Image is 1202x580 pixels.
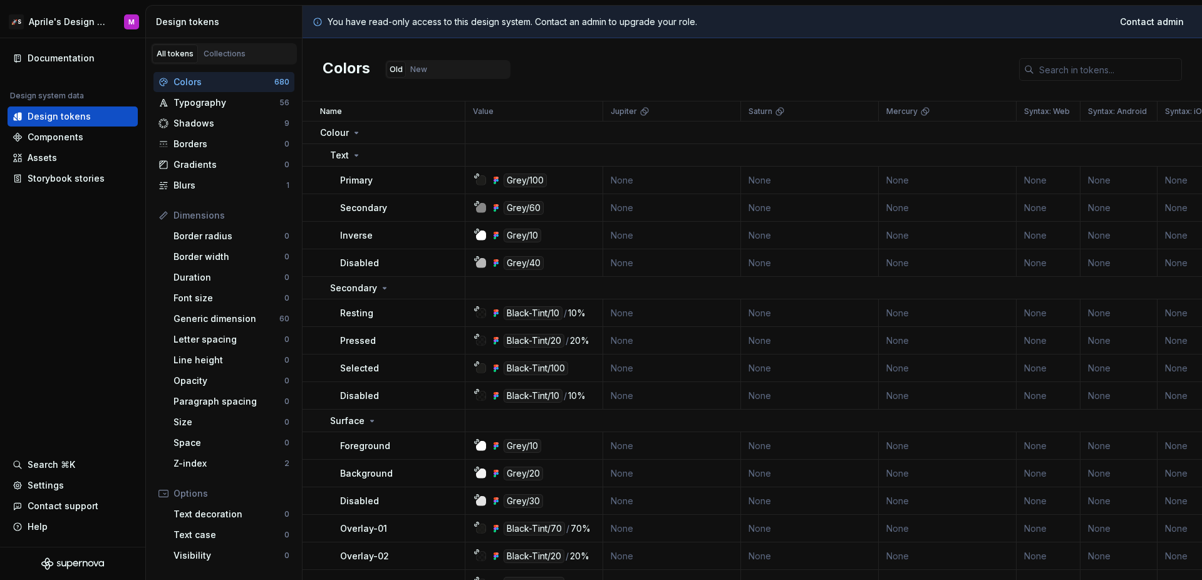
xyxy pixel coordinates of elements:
div: 0 [284,160,289,170]
td: None [1017,487,1080,515]
a: Design tokens [8,106,138,127]
button: Search ⌘K [8,455,138,475]
td: None [1080,222,1158,249]
p: Syntax: Android [1088,106,1147,117]
div: / [566,549,569,563]
td: None [603,194,741,222]
div: 60 [279,314,289,324]
td: None [1017,249,1080,277]
td: None [1017,355,1080,382]
div: 10% [568,306,586,320]
td: None [879,542,1017,570]
a: Text case0 [168,525,294,545]
td: None [603,487,741,515]
div: Aprile's Design System [29,16,109,28]
div: / [564,306,567,320]
div: Search ⌘K [28,458,75,471]
button: 🚀SAprile's Design SystemM [3,8,143,35]
div: Z-index [174,457,284,470]
div: 0 [284,252,289,262]
div: Settings [28,479,64,492]
td: None [1080,194,1158,222]
td: None [1080,487,1158,515]
div: Space [174,437,284,449]
td: None [603,299,741,327]
div: Components [28,131,83,143]
p: Surface [330,415,365,427]
a: Font size0 [168,288,294,308]
div: 9 [284,118,289,128]
a: Border width0 [168,247,294,267]
p: Secondary [340,202,387,214]
td: None [1080,327,1158,355]
a: Z-index2 [168,453,294,474]
div: Generic dimension [174,313,279,325]
p: Colour [320,127,349,139]
button: Contact support [8,496,138,516]
div: / [566,334,569,348]
div: Blurs [174,179,286,192]
td: None [1017,542,1080,570]
p: Overlay-02 [340,550,389,562]
div: Typography [174,96,279,109]
div: 1 [286,180,289,190]
p: Overlay-01 [340,522,387,535]
td: None [603,542,741,570]
td: None [1017,432,1080,460]
div: Grey/10 [504,229,541,242]
div: Storybook stories [28,172,105,185]
div: Gradients [174,158,284,171]
div: Grey/60 [504,201,544,215]
td: None [879,299,1017,327]
p: Disabled [340,495,379,507]
td: None [1080,515,1158,542]
p: Foreground [340,440,390,452]
a: Documentation [8,48,138,68]
div: Black-Tint/20 [504,334,564,348]
p: Pressed [340,334,376,347]
td: None [1017,515,1080,542]
td: None [603,167,741,194]
td: None [879,167,1017,194]
td: None [741,249,879,277]
div: Duration [174,271,284,284]
td: None [741,222,879,249]
td: None [1080,249,1158,277]
div: Border radius [174,230,284,242]
div: 10% [568,389,586,403]
td: None [603,222,741,249]
div: 20% [570,334,589,348]
td: None [879,355,1017,382]
p: Jupiter [611,106,637,117]
div: Line height [174,354,284,366]
td: None [1080,432,1158,460]
div: Options [174,487,289,500]
div: Assets [28,152,57,164]
div: Contact support [28,500,98,512]
a: Blurs1 [153,175,294,195]
td: None [1017,327,1080,355]
div: Grey/20 [504,467,543,480]
div: Black-Tint/20 [504,549,564,563]
div: Visibility [174,549,284,562]
div: Grey/10 [504,439,541,453]
div: Border width [174,251,284,263]
a: Borders0 [153,134,294,154]
div: Grey/30 [504,494,543,508]
td: None [879,222,1017,249]
td: None [603,460,741,487]
td: None [741,432,879,460]
a: Border radius0 [168,226,294,246]
div: Opacity [174,375,284,387]
p: You have read-only access to this design system. Contact an admin to upgrade your role. [328,16,697,28]
div: 0 [284,438,289,448]
td: None [741,194,879,222]
p: Background [340,467,393,480]
p: Disabled [340,390,379,402]
td: None [741,542,879,570]
p: Primary [340,174,373,187]
p: Value [473,106,494,117]
div: 0 [284,417,289,427]
span: Contact admin [1120,16,1184,28]
p: Mercury [886,106,918,117]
